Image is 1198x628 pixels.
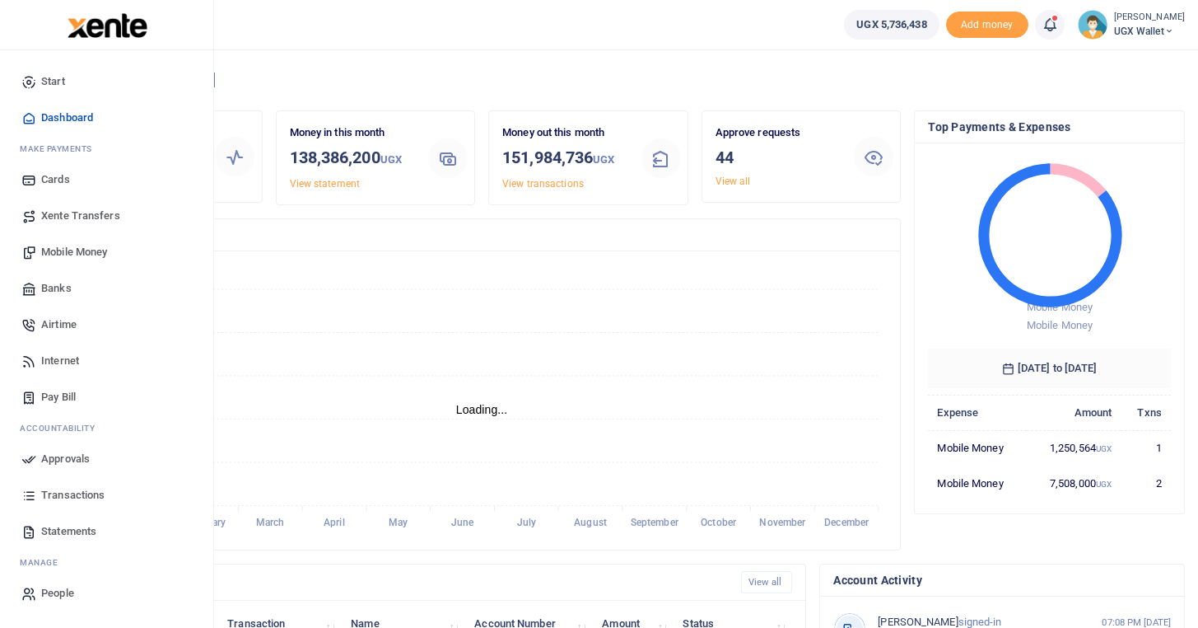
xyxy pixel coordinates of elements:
[13,477,200,513] a: Transactions
[13,136,200,162] li: M
[833,571,1171,589] h4: Account Activity
[928,430,1027,466] td: Mobile Money
[13,198,200,234] a: Xente Transfers
[13,415,200,441] li: Ac
[502,124,627,142] p: Money out this month
[716,145,841,170] h3: 44
[41,585,74,602] span: People
[28,143,92,155] span: ake Payments
[13,100,200,136] a: Dashboard
[13,162,200,198] a: Cards
[759,518,806,529] tspan: November
[41,208,120,224] span: Xente Transfers
[1114,11,1185,25] small: [PERSON_NAME]
[946,12,1028,39] li: Toup your wallet
[13,343,200,379] a: Internet
[41,280,72,297] span: Banks
[32,422,95,434] span: countability
[290,178,360,190] a: View statement
[13,270,200,307] a: Banks
[41,451,90,467] span: Approvals
[844,10,939,40] a: UGX 5,736,438
[631,518,679,529] tspan: September
[1027,319,1093,331] span: Mobile Money
[741,571,793,593] a: View all
[41,316,77,333] span: Airtime
[1027,395,1121,430] th: Amount
[928,349,1171,388] h6: [DATE] to [DATE]
[451,518,474,529] tspan: June
[41,353,79,369] span: Internet
[380,153,402,166] small: UGX
[13,575,200,612] a: People
[824,518,869,529] tspan: December
[41,487,105,504] span: Transactions
[389,518,408,529] tspan: May
[66,18,147,30] a: logo-small logo-large logo-large
[946,12,1028,39] span: Add money
[1027,466,1121,500] td: 7,508,000
[502,178,584,190] a: View transactions
[517,518,536,529] tspan: July
[502,145,627,172] h3: 151,984,736
[13,441,200,477] a: Approvals
[1096,444,1112,453] small: UGX
[13,307,200,343] a: Airtime
[1027,301,1093,313] span: Mobile Money
[41,73,65,90] span: Start
[68,13,147,38] img: logo-large
[878,616,958,628] span: [PERSON_NAME]
[1121,395,1171,430] th: Txns
[1096,480,1112,489] small: UGX
[1121,466,1171,500] td: 2
[13,63,200,100] a: Start
[837,10,945,40] li: Wallet ballance
[256,518,285,529] tspan: March
[946,17,1028,30] a: Add money
[41,171,70,188] span: Cards
[928,395,1027,430] th: Expense
[41,110,93,126] span: Dashboard
[41,389,76,405] span: Pay Bill
[928,118,1171,136] h4: Top Payments & Expenses
[13,379,200,415] a: Pay Bill
[456,403,508,416] text: Loading...
[41,523,96,540] span: Statements
[1121,430,1171,466] td: 1
[186,518,226,529] tspan: February
[290,145,415,172] h3: 138,386,200
[593,153,614,166] small: UGX
[324,518,345,529] tspan: April
[77,226,887,244] h4: Transactions Overview
[716,124,841,142] p: Approve requests
[1078,10,1185,40] a: profile-user [PERSON_NAME] UGX Wallet
[1027,430,1121,466] td: 1,250,564
[574,518,607,529] tspan: August
[13,234,200,270] a: Mobile Money
[13,513,200,550] a: Statements
[28,556,58,569] span: anage
[701,518,737,529] tspan: October
[290,124,415,142] p: Money in this month
[63,71,1185,89] h4: Hello [PERSON_NAME]
[13,550,200,575] li: M
[856,16,926,33] span: UGX 5,736,438
[716,176,751,187] a: View all
[1114,24,1185,39] span: UGX Wallet
[928,466,1027,500] td: Mobile Money
[41,244,107,260] span: Mobile Money
[1078,10,1107,40] img: profile-user
[77,574,728,592] h4: Recent Transactions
